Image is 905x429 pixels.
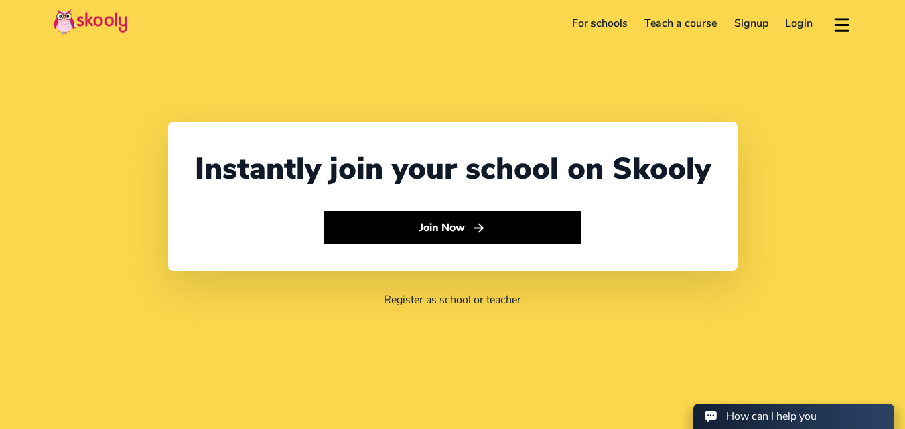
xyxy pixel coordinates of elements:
a: Teach a course [636,13,725,34]
div: Instantly join your school on Skooly [195,149,711,189]
button: Join Nowarrow forward outline [324,211,581,244]
a: For schools [563,13,636,34]
a: Signup [725,13,777,34]
img: Skooly [54,9,127,35]
ion-icon: arrow forward outline [472,221,486,235]
a: Login [777,13,822,34]
a: Register as school or teacher [384,292,521,307]
button: menu outline [832,13,851,35]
